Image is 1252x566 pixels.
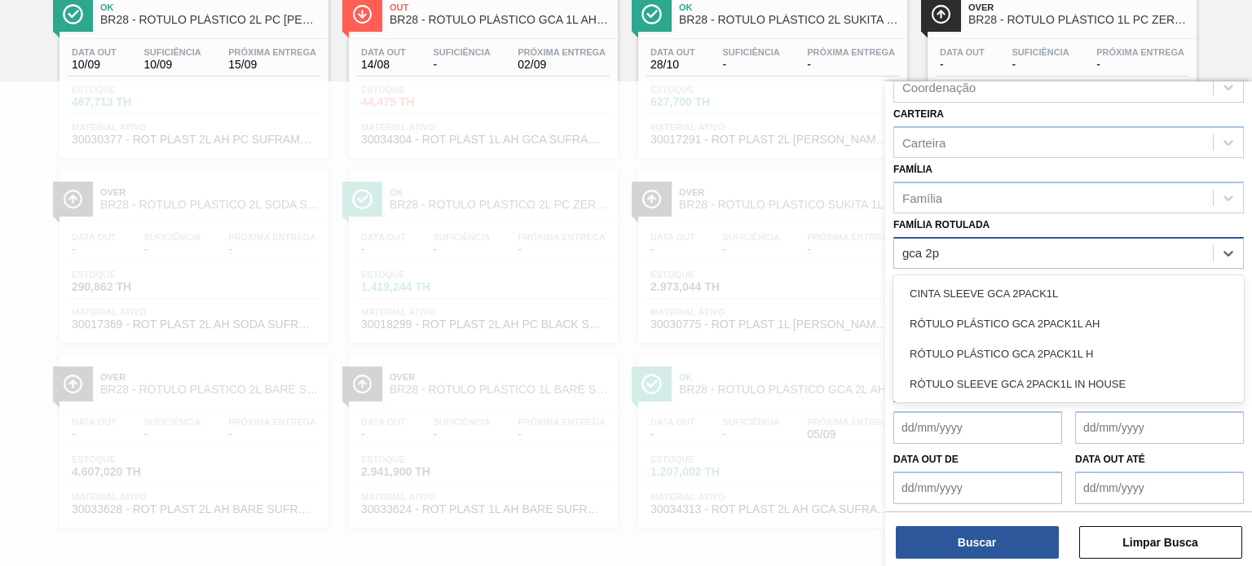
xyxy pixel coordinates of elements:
[968,14,1188,26] span: BR28 - RÓTULO PLÁSTICO 1L PC ZERO SUFRAMA AH
[968,2,1188,12] span: Over
[433,47,490,57] span: Suficiência
[143,59,201,71] span: 10/09
[1075,411,1244,444] input: dd/mm/yyyy
[361,47,406,57] span: Data out
[1012,59,1069,71] span: -
[650,47,695,57] span: Data out
[940,59,985,71] span: -
[1075,472,1244,504] input: dd/mm/yyyy
[1075,454,1145,465] label: Data out até
[902,135,946,149] div: Carteira
[893,411,1062,444] input: dd/mm/yyyy
[1096,47,1184,57] span: Próxima Entrega
[893,108,944,120] label: Carteira
[893,339,1244,369] div: RÓTULO PLÁSTICO GCA 2PACK1L H
[679,2,899,12] span: Ok
[722,59,779,71] span: -
[228,47,316,57] span: Próxima Entrega
[1012,47,1069,57] span: Suficiência
[390,2,610,12] span: Out
[893,454,959,465] label: Data out de
[1096,59,1184,71] span: -
[433,59,490,71] span: -
[893,219,990,230] label: Família Rotulada
[641,4,662,24] img: Ícone
[518,59,606,71] span: 02/09
[72,59,117,71] span: 10/09
[143,47,201,57] span: Suficiência
[722,47,779,57] span: Suficiência
[361,59,406,71] span: 14/08
[893,369,1244,399] div: RÓTULO SLEEVE GCA 2PACK1L IN HOUSE
[228,59,316,71] span: 15/09
[931,4,951,24] img: Ícone
[518,47,606,57] span: Próxima Entrega
[893,164,932,175] label: Família
[893,274,975,286] label: Material ativo
[893,279,1244,309] div: CINTA SLEEVE GCA 2PACK1L
[807,47,895,57] span: Próxima Entrega
[893,472,1062,504] input: dd/mm/yyyy
[100,14,320,26] span: BR28 - RÓTULO PLÁSTICO 2L PC SUFRAMA AH
[902,191,942,204] div: Família
[679,14,899,26] span: BR28 - RÓTULO PLÁSTICO 2L SUKITA SUFRAMA AH
[100,2,320,12] span: Ok
[63,4,83,24] img: Ícone
[807,59,895,71] span: -
[893,309,1244,339] div: RÓTULO PLÁSTICO GCA 2PACK1L AH
[940,47,985,57] span: Data out
[352,4,373,24] img: Ícone
[72,47,117,57] span: Data out
[902,81,976,94] div: Coordenação
[650,59,695,71] span: 28/10
[390,14,610,26] span: BR28 - RÓTULO PLÁSTICO GCA 1L AH SUFRAMA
